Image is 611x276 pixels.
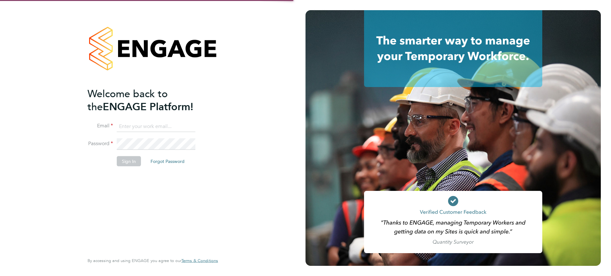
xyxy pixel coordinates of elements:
h2: ENGAGE Platform! [88,87,212,113]
span: Welcome back to the [88,87,168,113]
input: Enter your work email... [117,121,195,132]
label: Email [88,123,113,129]
label: Password [88,140,113,147]
span: Terms & Conditions [181,258,218,263]
span: By accessing and using ENGAGE you agree to our [88,258,218,263]
button: Sign In [117,156,141,166]
button: Forgot Password [145,156,190,166]
a: Terms & Conditions [181,258,218,263]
